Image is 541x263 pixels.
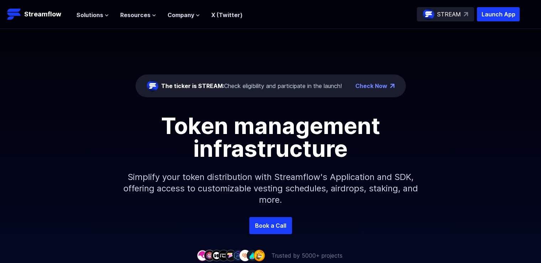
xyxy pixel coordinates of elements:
button: Company [168,11,200,19]
img: company-1 [197,250,208,261]
span: Company [168,11,194,19]
a: Book a Call [249,217,292,234]
div: Check eligibility and participate in the launch! [161,82,342,90]
img: company-7 [239,250,251,261]
a: Streamflow [7,7,69,21]
h1: Token management infrastructure [111,114,431,160]
img: company-6 [232,250,244,261]
a: X (Twitter) [211,11,243,19]
img: streamflow-logo-circle.png [423,9,434,20]
button: Launch App [477,7,520,21]
img: company-2 [204,250,215,261]
p: Simplify your token distribution with Streamflow's Application and SDK, offering access to custom... [118,160,424,217]
p: Trusted by 5000+ projects [271,251,343,260]
img: company-3 [211,250,222,261]
img: Streamflow Logo [7,7,21,21]
span: Resources [120,11,150,19]
img: company-9 [254,250,265,261]
button: Resources [120,11,156,19]
p: STREAM [437,10,461,19]
img: company-4 [218,250,229,261]
p: Streamflow [24,9,61,19]
a: STREAM [417,7,474,21]
button: Solutions [76,11,109,19]
img: streamflow-logo-circle.png [147,80,158,92]
img: top-right-arrow.png [390,84,394,88]
img: company-8 [246,250,258,261]
img: top-right-arrow.svg [464,12,468,16]
a: Check Now [355,82,387,90]
img: company-5 [225,250,237,261]
span: Solutions [76,11,103,19]
span: The ticker is STREAM: [161,82,224,89]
